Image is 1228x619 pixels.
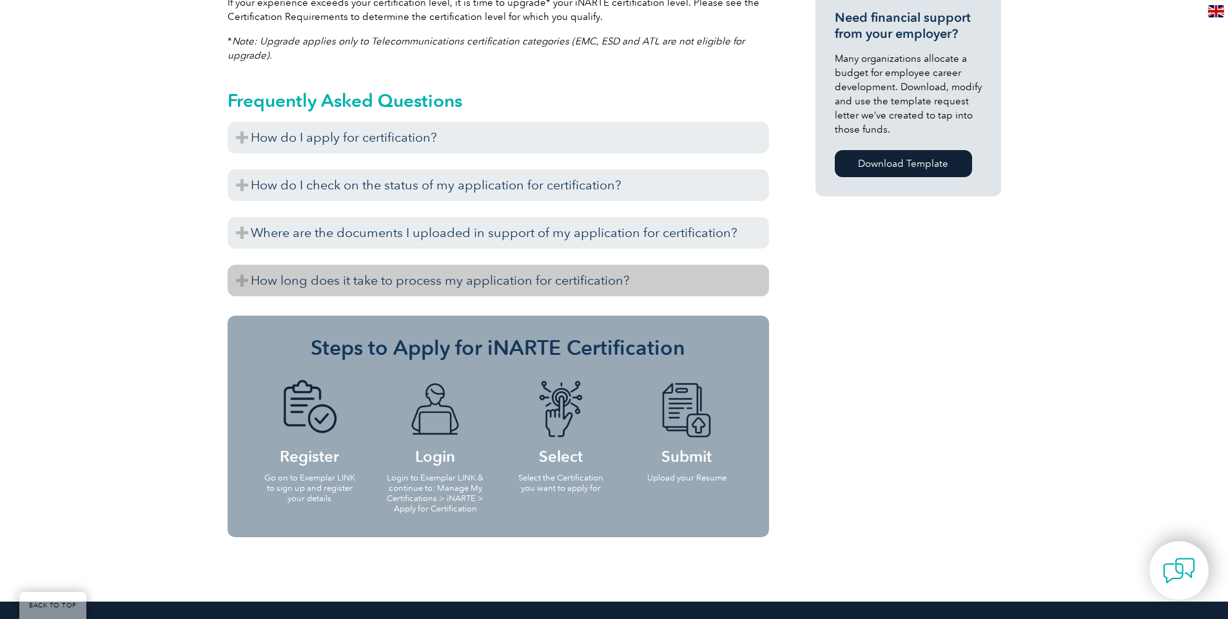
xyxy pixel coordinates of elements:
[637,473,737,483] p: Upload your Resume
[511,380,611,463] h4: Select
[651,380,722,439] img: icon-blue-doc-arrow.png
[228,217,769,249] h3: Where are the documents I uploaded in support of my application for certification?
[260,380,360,463] h4: Register
[1163,555,1195,587] img: contact-chat.png
[19,592,86,619] a: BACK TO TOP
[835,150,972,177] a: Download Template
[511,473,611,493] p: Select the Certification you want to apply for
[835,10,982,42] h3: Need financial support from your employer?
[400,380,471,439] img: icon-blue-laptop-male.png
[385,380,485,463] h4: Login
[637,380,737,463] h4: Submit
[260,473,360,504] p: Go on to Exemplar LINK to sign up and register your details
[228,90,769,111] h2: Frequently Asked Questions
[835,52,982,137] p: Many organizations allocate a budget for employee career development. Download, modify and use th...
[247,335,750,361] h3: Steps to Apply for iNARTE Certification
[228,265,769,296] h3: How long does it take to process my application for certification?
[274,380,345,439] img: icon-blue-doc-tick.png
[385,473,485,514] p: Login to Exemplar LINK & continue to: Manage My Certifications > iNARTE > Apply for Certification
[1208,5,1224,17] img: en
[228,122,769,153] h3: How do I apply for certification?
[228,35,745,61] em: Note: Upgrade applies only to Telecommunications certification categories (EMC, ESD and ATL are n...
[525,380,596,439] img: icon-blue-finger-button.png
[228,169,769,201] h3: How do I check on the status of my application for certification?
